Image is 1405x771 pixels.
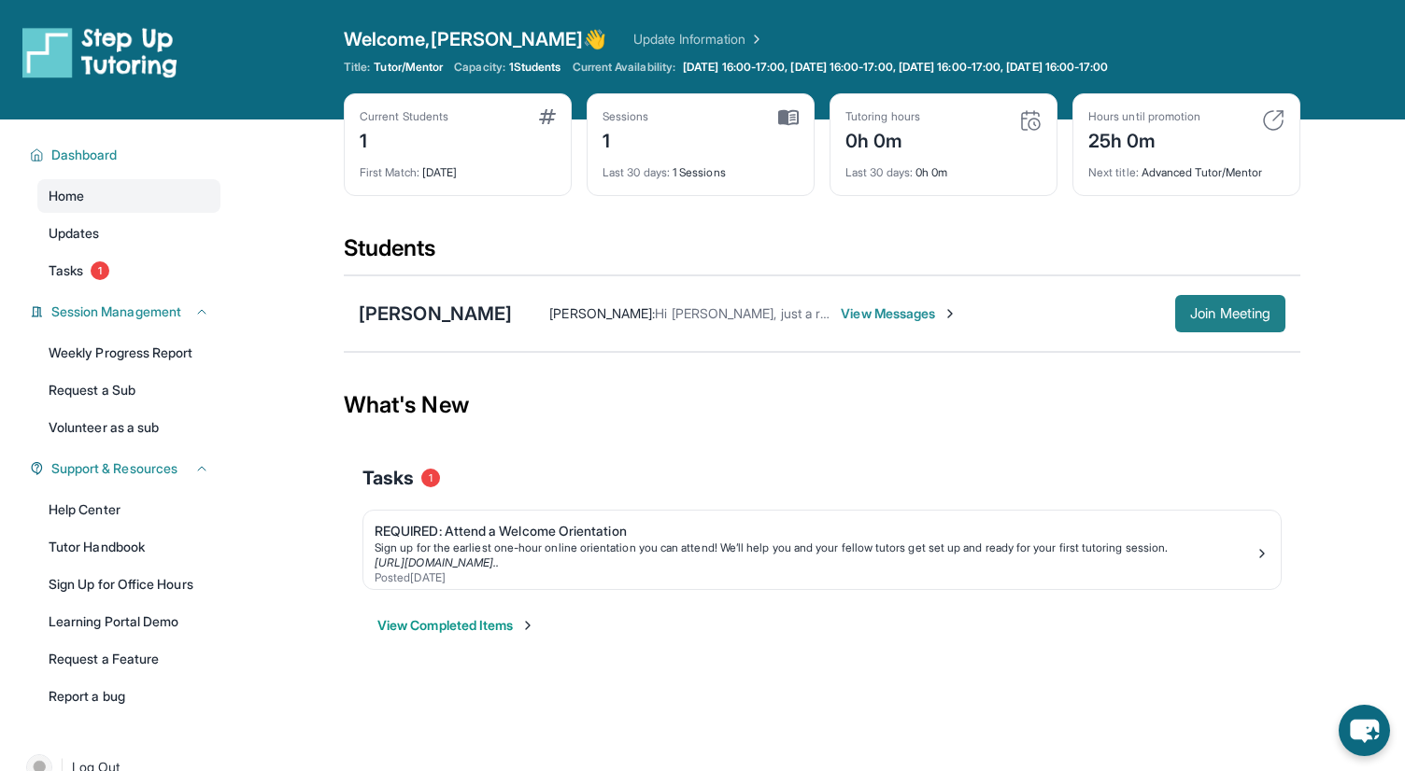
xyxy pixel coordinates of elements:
span: Tutor/Mentor [374,60,443,75]
div: REQUIRED: Attend a Welcome Orientation [375,522,1255,540]
div: What's New [344,364,1300,446]
span: Title: [344,60,370,75]
span: Support & Resources [51,459,177,478]
span: First Match : [360,165,419,179]
span: [PERSON_NAME] : [549,305,655,321]
div: Sign up for the earliest one-hour online orientation you can attend! We’ll help you and your fell... [375,540,1255,555]
span: Last 30 days : [603,165,670,179]
div: Students [344,233,1300,274]
span: Session Management [51,302,181,321]
span: Updates [49,224,100,243]
div: Sessions [603,109,649,124]
a: Home [37,179,220,213]
a: Request a Sub [37,373,220,407]
img: logo [22,26,177,78]
div: 0h 0m [845,154,1042,180]
a: Help Center [37,493,220,526]
img: Chevron Right [745,30,764,49]
span: 1 Students [509,60,561,75]
span: Tasks [362,465,414,491]
div: Tutoring hours [845,109,920,124]
a: Updates [37,217,220,250]
button: chat-button [1339,705,1390,756]
a: [URL][DOMAIN_NAME].. [375,555,499,569]
button: View Completed Items [377,616,535,635]
button: Dashboard [44,146,209,164]
span: Capacity: [454,60,505,75]
a: Report a bug [37,680,220,713]
div: [DATE] [360,154,556,180]
img: card [539,109,556,124]
span: Tasks [49,261,83,280]
div: 1 [603,124,649,154]
a: [DATE] 16:00-17:00, [DATE] 16:00-17:00, [DATE] 16:00-17:00, [DATE] 16:00-17:00 [679,60,1112,75]
a: Tasks1 [37,254,220,287]
button: Session Management [44,302,209,321]
span: Dashboard [51,146,118,164]
span: Current Availability: [573,60,675,75]
div: Advanced Tutor/Mentor [1088,154,1284,180]
a: Weekly Progress Report [37,336,220,370]
span: Welcome, [PERSON_NAME] 👋 [344,26,607,52]
span: Next title : [1088,165,1139,179]
button: Support & Resources [44,459,209,478]
span: Join Meeting [1190,308,1270,319]
div: [PERSON_NAME] [359,301,512,327]
span: View Messages [841,304,958,323]
img: card [778,109,799,126]
a: Volunteer as a sub [37,411,220,444]
div: 0h 0m [845,124,920,154]
button: Join Meeting [1175,295,1285,332]
div: 25h 0m [1088,124,1200,154]
div: 1 [360,124,448,154]
a: Update Information [633,30,764,49]
img: Chevron-Right [943,306,958,321]
a: REQUIRED: Attend a Welcome OrientationSign up for the earliest one-hour online orientation you ca... [363,511,1281,589]
div: Current Students [360,109,448,124]
div: Hours until promotion [1088,109,1200,124]
a: Sign Up for Office Hours [37,568,220,601]
div: Posted [DATE] [375,570,1255,585]
img: card [1262,109,1284,132]
a: Learning Portal Demo [37,605,220,638]
span: [DATE] 16:00-17:00, [DATE] 16:00-17:00, [DATE] 16:00-17:00, [DATE] 16:00-17:00 [683,60,1108,75]
span: Last 30 days : [845,165,913,179]
span: 1 [421,469,440,487]
a: Tutor Handbook [37,530,220,564]
span: Home [49,187,84,205]
img: card [1019,109,1042,132]
span: 1 [91,261,109,280]
div: 1 Sessions [603,154,799,180]
a: Request a Feature [37,642,220,676]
